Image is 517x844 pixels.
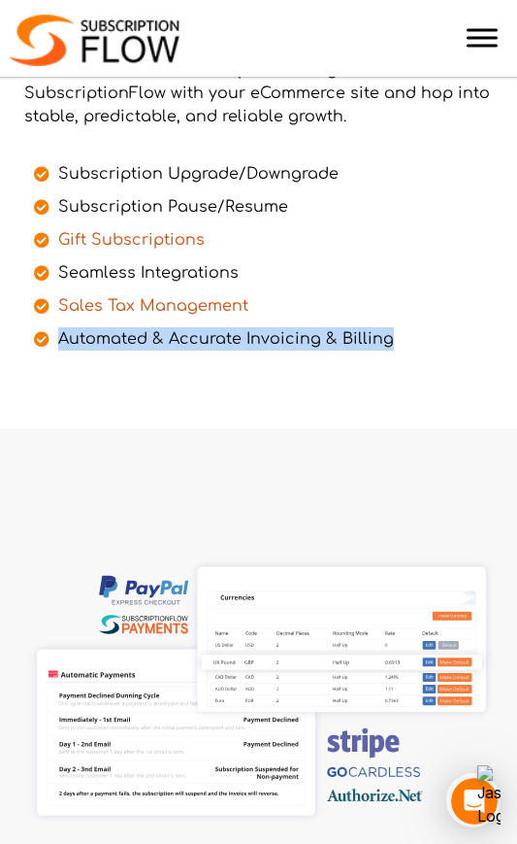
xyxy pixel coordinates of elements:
span: Automated & Accurate Invoicing & Billing [53,327,394,351]
img: Subscriptionflow [10,15,179,66]
span: Subscription Pause/Resume [53,195,288,219]
span: Seamless Integrations [53,261,239,285]
a: Gift Subscriptions [58,231,205,249]
iframe: Intercom live chat discovery launcher [446,773,501,827]
p: Scale your brand identity, and maximize recurring revenue with more subscriptions. Integrate Subs... [24,35,493,128]
a: Sales Tax Management [58,297,248,315]
button: Toggle Menu [467,29,498,48]
span: Subscription Upgrade/Downgrade [53,162,339,186]
iframe: Intercom live chat [451,778,498,825]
